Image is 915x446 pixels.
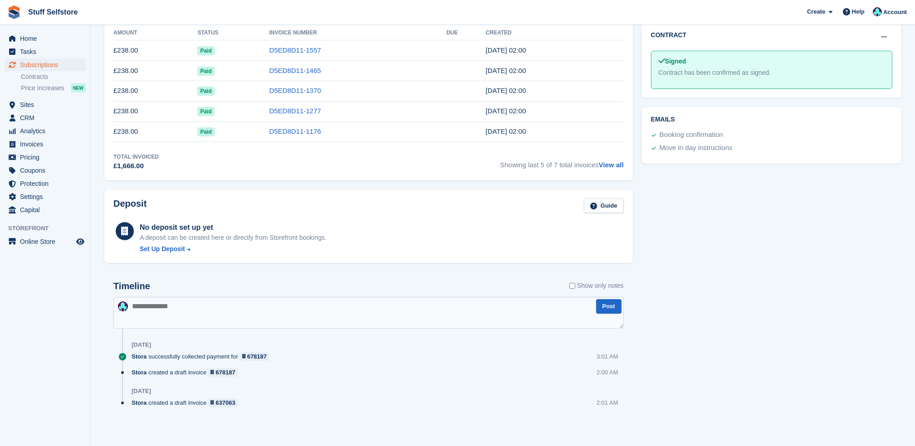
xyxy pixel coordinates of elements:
[132,368,242,377] div: created a draft invoice
[596,299,621,314] button: Post
[20,111,74,124] span: CRM
[584,199,624,213] a: Guide
[599,161,624,169] a: View all
[197,127,214,136] span: Paid
[269,107,321,115] a: D5ED8D11-1277
[269,87,321,94] a: D5ED8D11-1370
[660,143,733,154] div: Move in day instructions
[20,177,74,190] span: Protection
[20,98,74,111] span: Sites
[486,26,624,40] th: Created
[659,68,885,78] div: Contract has been confirmed as signed.
[5,45,86,58] a: menu
[5,32,86,45] a: menu
[486,67,526,74] time: 2025-07-06 01:00:59 UTC
[486,46,526,54] time: 2025-08-06 01:00:45 UTC
[71,83,86,92] div: NEW
[21,73,86,81] a: Contracts
[651,30,687,40] h2: Contract
[446,26,486,40] th: Due
[5,204,86,216] a: menu
[113,61,197,81] td: £238.00
[660,130,723,141] div: Booking confirmation
[113,26,197,40] th: Amount
[132,398,242,407] div: created a draft invoice
[247,352,267,361] div: 678187
[5,111,86,124] a: menu
[113,40,197,61] td: £238.00
[5,98,86,111] a: menu
[5,58,86,71] a: menu
[807,7,825,16] span: Create
[197,87,214,96] span: Paid
[569,281,575,291] input: Show only notes
[5,164,86,177] a: menu
[140,244,185,254] div: Set Up Deposit
[20,190,74,203] span: Settings
[113,161,159,171] div: £1,666.00
[113,281,150,291] h2: Timeline
[132,341,151,349] div: [DATE]
[208,398,238,407] a: 637063
[569,281,624,291] label: Show only notes
[132,352,147,361] span: Stora
[215,398,235,407] div: 637063
[597,352,618,361] div: 3:01 AM
[21,83,86,93] a: Price increases NEW
[140,244,327,254] a: Set Up Deposit
[197,107,214,116] span: Paid
[20,204,74,216] span: Capital
[197,67,214,76] span: Paid
[197,46,214,55] span: Paid
[118,301,128,311] img: Simon Gardner
[20,138,74,150] span: Invoices
[20,164,74,177] span: Coupons
[883,8,907,17] span: Account
[132,368,147,377] span: Stora
[197,26,269,40] th: Status
[873,7,882,16] img: Simon Gardner
[20,32,74,45] span: Home
[132,352,274,361] div: successfully collected payment for
[208,368,238,377] a: 678187
[20,45,74,58] span: Tasks
[5,138,86,150] a: menu
[5,235,86,248] a: menu
[5,151,86,164] a: menu
[240,352,269,361] a: 678187
[597,368,618,377] div: 2:00 AM
[269,67,321,74] a: D5ED8D11-1465
[7,5,21,19] img: stora-icon-8386f47178a22dfd0bd8f6a31ec36ba5ce8667c1dd55bd0f319d3a0aa187defe.svg
[113,81,197,101] td: £238.00
[8,224,90,233] span: Storefront
[20,235,74,248] span: Online Store
[140,222,327,233] div: No deposit set up yet
[486,107,526,115] time: 2025-05-06 01:00:57 UTC
[5,190,86,203] a: menu
[75,236,86,247] a: Preview store
[132,398,147,407] span: Stora
[21,84,64,92] span: Price increases
[500,153,623,171] span: Showing last 5 of 7 total invoices
[215,368,235,377] div: 678187
[20,151,74,164] span: Pricing
[113,121,197,142] td: £238.00
[651,116,892,123] h2: Emails
[113,153,159,161] div: Total Invoiced
[269,26,446,40] th: Invoice Number
[20,125,74,137] span: Analytics
[269,46,321,54] a: D5ED8D11-1557
[113,199,147,213] h2: Deposit
[486,87,526,94] time: 2025-06-06 01:00:22 UTC
[852,7,865,16] span: Help
[113,101,197,121] td: £238.00
[5,125,86,137] a: menu
[597,398,618,407] div: 2:01 AM
[20,58,74,71] span: Subscriptions
[132,388,151,395] div: [DATE]
[24,5,81,19] a: Stuff Selfstore
[5,177,86,190] a: menu
[486,127,526,135] time: 2025-04-06 01:00:24 UTC
[269,127,321,135] a: D5ED8D11-1176
[659,57,885,66] div: Signed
